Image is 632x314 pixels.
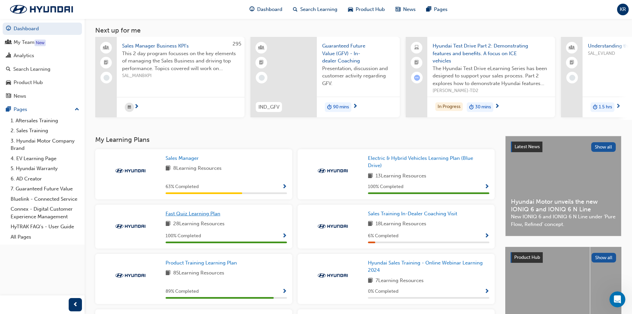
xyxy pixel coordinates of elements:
div: Analytics [14,52,34,59]
h3: Next up for me [85,27,632,34]
a: My Team [3,36,82,49]
span: 13 Learning Resources [376,172,426,180]
a: Latest NewsShow all [511,142,616,152]
button: Show Progress [484,232,489,240]
span: 89 % Completed [166,288,199,295]
span: Show Progress [484,233,489,239]
img: Trak [3,2,80,16]
span: News [403,6,416,13]
span: book-icon [368,277,373,285]
div: My Team [14,39,35,46]
a: 7. Guaranteed Future Value [8,184,82,194]
a: Sales Manager [166,155,201,162]
span: book-icon [166,269,171,277]
span: 7 Learning Resources [376,277,424,285]
span: Guaranteed Future Value (GFV) - In-dealer Coaching [322,42,394,65]
a: Sales Training In-Dealer Coaching Visit [368,210,460,218]
span: 85 Learning Resources [173,269,224,277]
span: guage-icon [6,26,11,32]
a: 3. Hyundai Motor Company Brand [8,136,82,154]
span: laptop-icon [414,44,419,52]
span: Product Hub [514,255,540,260]
span: news-icon [6,93,11,99]
span: IND_GFV [258,103,279,111]
a: search-iconSearch Learning [288,3,343,16]
span: book-icon [368,220,373,228]
iframe: Intercom live chat [609,291,625,307]
button: Pages [3,103,82,116]
a: Analytics [3,50,82,62]
span: 0 % Completed [368,288,398,295]
span: booktick-icon [414,58,419,67]
button: Show Progress [282,183,287,191]
span: Dashboard [257,6,282,13]
span: booktick-icon [259,58,264,67]
a: 6. AD Creator [8,174,82,184]
span: Search Learning [300,6,337,13]
span: people-icon [570,44,574,52]
span: guage-icon [249,5,254,14]
img: Trak [112,223,149,230]
span: duration-icon [327,103,332,112]
span: New IONIQ 6 and IONIQ 6 N Line under ‘Pure Flow, Refined’ concept. [511,213,616,228]
a: guage-iconDashboard [244,3,288,16]
a: 295Sales Manager Business KPI'sThis 2 day program focusses on the key elements of managing the Sa... [95,37,245,117]
span: car-icon [348,5,353,14]
span: learningResourceType_INSTRUCTOR_LED-icon [259,44,264,52]
span: SAL_MANBKPI [122,72,239,80]
span: 90 mins [333,103,349,111]
span: next-icon [353,104,358,110]
a: Product Training Learning Plan [166,259,240,267]
span: 28 Learning Resources [173,220,225,228]
button: Show Progress [484,287,489,296]
button: DashboardMy TeamAnalyticsSearch LearningProduct HubNews [3,21,82,103]
span: 8 Learning Resources [173,164,222,173]
span: 100 % Completed [368,183,403,191]
span: 30 mins [475,103,491,111]
button: KR [617,4,629,15]
span: calendar-icon [128,103,131,112]
span: car-icon [6,80,11,86]
span: Pages [434,6,448,13]
a: Connex - Digital Customer Experience Management [8,204,82,222]
a: Hyundai Sales Training - Online Webinar Learning 2024 [368,259,489,274]
span: 295 [233,41,241,47]
span: prev-icon [73,301,78,309]
button: Show Progress [484,183,489,191]
a: news-iconNews [390,3,421,16]
span: KR [620,6,626,13]
div: News [14,92,26,100]
a: Fast Quiz Learning Plan [166,210,223,218]
span: book-icon [166,164,171,173]
span: search-icon [293,5,298,14]
span: booktick-icon [104,58,108,67]
span: Show Progress [282,289,287,295]
span: Hyundai Test Drive Part 2: Demonstrating features and benefits. A focus on ICE vehicles [433,42,550,65]
div: Product Hub [14,79,43,86]
a: Search Learning [3,63,82,75]
button: Show Progress [282,287,287,296]
a: Bluelink - Connected Service [8,194,82,204]
img: Trak [112,167,149,174]
a: Product HubShow all [511,252,616,263]
div: Search Learning [13,65,50,73]
span: book-icon [368,172,373,180]
span: book-icon [166,220,171,228]
span: Product Training Learning Plan [166,260,237,266]
span: people-icon [104,44,108,52]
a: 4. EV Learning Page [8,154,82,164]
span: Show Progress [282,184,287,190]
div: Pages [14,106,27,113]
span: 18 Learning Resources [376,220,426,228]
h3: My Learning Plans [95,136,495,144]
span: next-icon [495,104,500,110]
span: pages-icon [426,5,431,14]
a: IND_GFVGuaranteed Future Value (GFV) - In-dealer CoachingPresentation, discussion and customer ac... [250,37,400,117]
img: Trak [315,272,351,279]
span: Hyundai Sales Training - Online Webinar Learning 2024 [368,260,483,273]
span: next-icon [134,104,139,110]
img: Trak [315,223,351,230]
a: Latest NewsShow allHyundai Motor unveils the new IONIQ 6 and IONIQ 6 N LineNew IONIQ 6 and IONIQ ... [505,136,621,236]
span: news-icon [395,5,400,14]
